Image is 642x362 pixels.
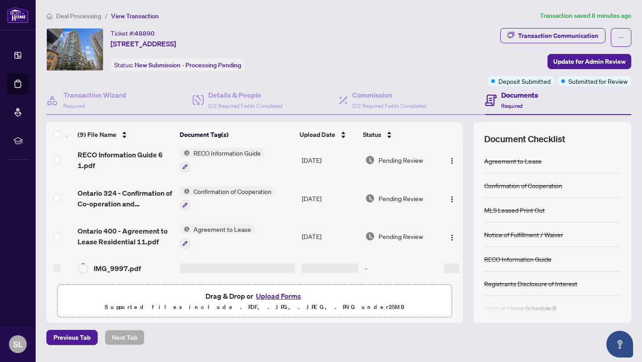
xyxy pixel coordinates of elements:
[135,29,155,37] span: 48890
[135,61,241,69] span: New Submission - Processing Pending
[180,148,264,172] button: Status IconRECO Information Guide
[56,12,101,20] span: Deal Processing
[208,103,282,109] span: 2/2 Required Fields Completed
[296,122,359,147] th: Upload Date
[365,263,437,273] div: -
[445,191,459,206] button: Logo
[298,141,362,179] td: [DATE]
[484,254,551,264] div: RECO Information Guide
[94,263,141,274] span: IMG_9997.pdf
[176,122,296,147] th: Document Tag(s)
[501,103,523,109] span: Required
[606,331,633,358] button: Open asap
[180,224,190,234] img: Status Icon
[379,231,423,241] span: Pending Review
[53,330,91,345] span: Previous Tab
[365,231,375,241] img: Document Status
[363,130,381,140] span: Status
[180,186,275,210] button: Status IconConfirmation of Cooperation
[298,217,362,255] td: [DATE]
[7,7,29,23] img: logo
[46,330,98,345] button: Previous Tab
[63,103,85,109] span: Required
[111,12,159,20] span: View Transaction
[484,205,545,215] div: MLS Leased Print Out
[190,224,255,234] span: Agreement to Lease
[78,188,173,209] span: Ontario 324 - Confirmation of Co-operation and Representation Tenant_Landlord 7.pdf
[190,186,275,196] span: Confirmation of Cooperation
[365,155,375,165] img: Document Status
[553,54,626,69] span: Update for Admin Review
[111,28,155,38] div: Ticket #:
[500,28,605,43] button: Transaction Communication
[180,224,255,248] button: Status IconAgreement to Lease
[63,90,126,100] h4: Transaction Wizard
[618,34,624,41] span: ellipsis
[365,193,375,203] img: Document Status
[111,59,245,71] div: Status:
[298,179,362,218] td: [DATE]
[359,122,438,147] th: Status
[58,285,452,318] span: Drag & Drop orUpload FormsSupported files include .PDF, .JPG, .JPEG, .PNG under25MB
[484,230,563,239] div: Notice of Fulfillment / Waiver
[484,156,542,166] div: Agreement to Lease
[501,90,538,100] h4: Documents
[105,330,144,345] button: Next Tab
[190,148,264,158] span: RECO Information Guide
[63,302,446,313] p: Supported files include .PDF, .JPG, .JPEG, .PNG under 25 MB
[449,196,456,203] img: Logo
[484,133,565,145] span: Document Checklist
[47,29,103,70] img: IMG-C12342060_1.jpg
[253,290,304,302] button: Upload Forms
[484,181,562,190] div: Confirmation of Cooperation
[445,153,459,167] button: Logo
[547,54,631,69] button: Update for Admin Review
[180,186,190,196] img: Status Icon
[498,76,551,86] span: Deposit Submitted
[484,279,577,288] div: Registrants Disclosure of Interest
[78,130,116,140] span: (9) File Name
[78,149,173,171] span: RECO Information Guide 6 1.pdf
[379,193,423,203] span: Pending Review
[46,13,53,19] span: home
[300,130,335,140] span: Upload Date
[111,38,176,49] span: [STREET_ADDRESS]
[540,11,631,21] article: Transaction saved 8 minutes ago
[180,148,190,158] img: Status Icon
[518,29,598,43] div: Transaction Communication
[105,11,107,21] li: /
[78,226,173,247] span: Ontario 400 - Agreement to Lease Residential 11.pdf
[13,338,23,350] span: SL
[206,290,304,302] span: Drag & Drop or
[74,122,176,147] th: (9) File Name
[449,157,456,165] img: Logo
[445,229,459,243] button: Logo
[208,90,282,100] h4: Details & People
[449,234,456,241] img: Logo
[568,76,628,86] span: Submitted for Review
[352,90,426,100] h4: Commission
[352,103,426,109] span: 2/2 Required Fields Completed
[379,155,423,165] span: Pending Review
